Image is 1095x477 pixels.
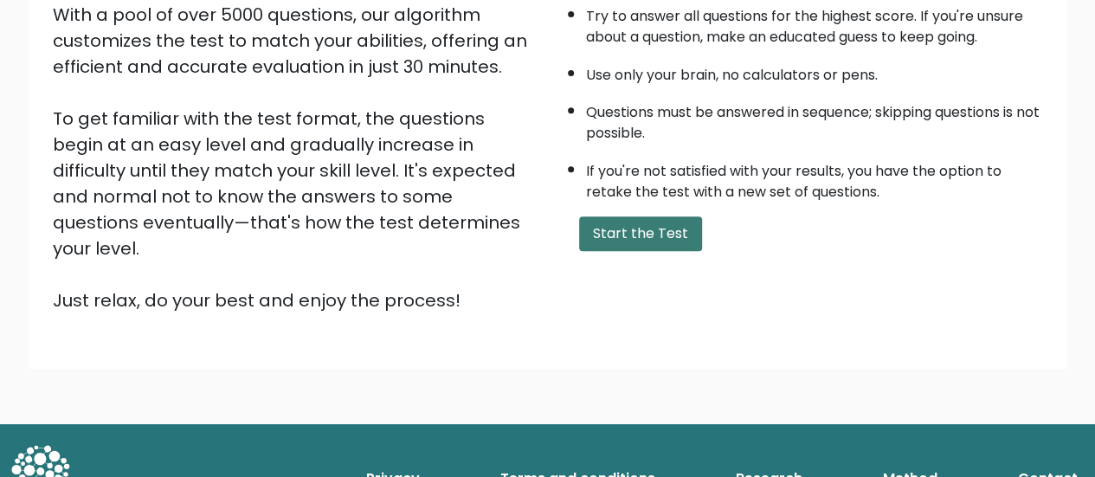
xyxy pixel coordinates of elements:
button: Start the Test [579,216,702,251]
li: Use only your brain, no calculators or pens. [586,56,1043,86]
li: If you're not satisfied with your results, you have the option to retake the test with a new set ... [586,152,1043,203]
li: Questions must be answered in sequence; skipping questions is not possible. [586,93,1043,144]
